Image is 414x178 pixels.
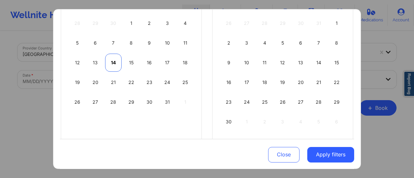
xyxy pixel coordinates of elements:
[159,54,176,72] div: Fri Oct 17 2025
[298,5,302,10] abbr: Thursday
[256,34,273,52] div: Tue Nov 04 2025
[141,14,158,32] div: Thu Oct 02 2025
[105,34,122,52] div: Tue Oct 07 2025
[268,147,300,162] button: Close
[180,5,185,10] abbr: Saturday
[105,73,122,91] div: Tue Oct 21 2025
[164,5,168,10] abbr: Friday
[292,54,309,72] div: Thu Nov 13 2025
[94,5,100,10] abbr: Monday
[245,5,251,10] abbr: Monday
[69,34,86,52] div: Sun Oct 05 2025
[221,54,237,72] div: Sun Nov 09 2025
[328,93,345,111] div: Sat Nov 29 2025
[123,93,140,111] div: Wed Oct 29 2025
[123,54,140,72] div: Wed Oct 15 2025
[177,54,193,72] div: Sat Oct 18 2025
[69,73,86,91] div: Sun Oct 19 2025
[87,93,104,111] div: Mon Oct 27 2025
[310,93,327,111] div: Fri Nov 28 2025
[69,54,86,72] div: Sun Oct 12 2025
[123,73,140,91] div: Wed Oct 22 2025
[221,73,237,91] div: Sun Nov 16 2025
[159,93,176,111] div: Fri Oct 31 2025
[275,93,291,111] div: Wed Nov 26 2025
[256,93,273,111] div: Tue Nov 25 2025
[221,113,237,131] div: Sun Nov 30 2025
[159,73,176,91] div: Fri Oct 24 2025
[328,34,345,52] div: Sat Nov 08 2025
[310,54,327,72] div: Fri Nov 14 2025
[292,93,309,111] div: Thu Nov 27 2025
[141,54,158,72] div: Thu Oct 16 2025
[275,34,291,52] div: Wed Nov 05 2025
[229,5,234,10] abbr: Sunday
[332,5,337,10] abbr: Saturday
[78,5,82,10] abbr: Sunday
[87,73,104,91] div: Mon Oct 20 2025
[275,54,291,72] div: Wed Nov 12 2025
[328,73,345,91] div: Sat Nov 22 2025
[141,34,158,52] div: Thu Oct 09 2025
[69,93,86,111] div: Sun Oct 26 2025
[239,54,255,72] div: Mon Nov 10 2025
[280,5,286,10] abbr: Wednesday
[239,34,255,52] div: Mon Nov 03 2025
[123,34,140,52] div: Wed Oct 08 2025
[315,5,319,10] abbr: Friday
[275,73,291,91] div: Wed Nov 19 2025
[177,14,193,32] div: Sat Oct 04 2025
[292,73,309,91] div: Thu Nov 20 2025
[239,73,255,91] div: Mon Nov 17 2025
[177,34,193,52] div: Sat Oct 11 2025
[159,14,176,32] div: Fri Oct 03 2025
[112,5,116,10] abbr: Tuesday
[159,34,176,52] div: Fri Oct 10 2025
[221,34,237,52] div: Sun Nov 02 2025
[256,73,273,91] div: Tue Nov 18 2025
[87,54,104,72] div: Mon Oct 13 2025
[141,73,158,91] div: Thu Oct 23 2025
[87,34,104,52] div: Mon Oct 06 2025
[105,93,122,111] div: Tue Oct 28 2025
[328,54,345,72] div: Sat Nov 15 2025
[263,5,268,10] abbr: Tuesday
[292,34,309,52] div: Thu Nov 06 2025
[328,14,345,32] div: Sat Nov 01 2025
[310,34,327,52] div: Fri Nov 07 2025
[256,54,273,72] div: Tue Nov 11 2025
[123,14,140,32] div: Wed Oct 01 2025
[239,93,255,111] div: Mon Nov 24 2025
[177,73,193,91] div: Sat Oct 25 2025
[146,5,151,10] abbr: Thursday
[310,73,327,91] div: Fri Nov 21 2025
[105,54,122,72] div: Tue Oct 14 2025
[128,5,134,10] abbr: Wednesday
[141,93,158,111] div: Thu Oct 30 2025
[307,147,354,162] button: Apply filters
[221,93,237,111] div: Sun Nov 23 2025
